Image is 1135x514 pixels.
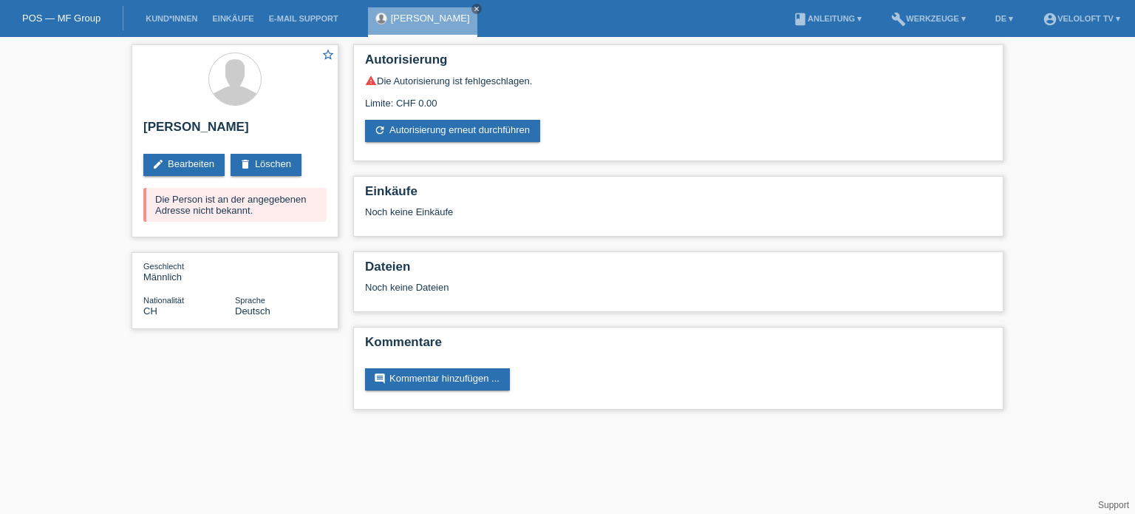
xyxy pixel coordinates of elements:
div: Die Autorisierung ist fehlgeschlagen. [365,75,992,87]
i: book [793,12,808,27]
div: Limite: CHF 0.00 [365,87,992,109]
i: star_border [321,48,335,61]
i: refresh [374,124,386,136]
i: build [891,12,906,27]
a: refreshAutorisierung erneut durchführen [365,120,540,142]
h2: Kommentare [365,335,992,357]
span: Geschlecht [143,262,184,271]
a: deleteLöschen [231,154,301,176]
i: edit [152,158,164,170]
i: delete [239,158,251,170]
div: Männlich [143,260,235,283]
div: Noch keine Dateien [365,282,817,293]
span: Schweiz [143,305,157,317]
i: warning [365,75,377,87]
a: star_border [321,48,335,64]
span: Deutsch [235,305,270,317]
a: buildWerkzeuge ▾ [884,14,973,23]
a: Kund*innen [138,14,205,23]
h2: Dateien [365,260,992,282]
a: editBearbeiten [143,154,225,176]
a: commentKommentar hinzufügen ... [365,368,510,390]
h2: [PERSON_NAME] [143,120,327,142]
h2: Autorisierung [365,53,992,75]
span: Sprache [235,296,265,305]
a: account_circleVeloLoft TV ▾ [1035,14,1128,23]
i: account_circle [1043,12,1057,27]
a: close [471,4,482,14]
h2: Einkäufe [365,184,992,206]
i: comment [374,373,386,385]
a: DE ▾ [988,14,1020,23]
a: [PERSON_NAME] [391,13,470,24]
span: Nationalität [143,296,184,305]
a: POS — MF Group [22,13,100,24]
div: Noch keine Einkäufe [365,206,992,229]
a: Support [1098,500,1129,510]
i: close [473,5,480,13]
a: E-Mail Support [262,14,346,23]
a: bookAnleitung ▾ [785,14,869,23]
a: Einkäufe [205,14,261,23]
div: Die Person ist an der angegebenen Adresse nicht bekannt. [143,188,327,222]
